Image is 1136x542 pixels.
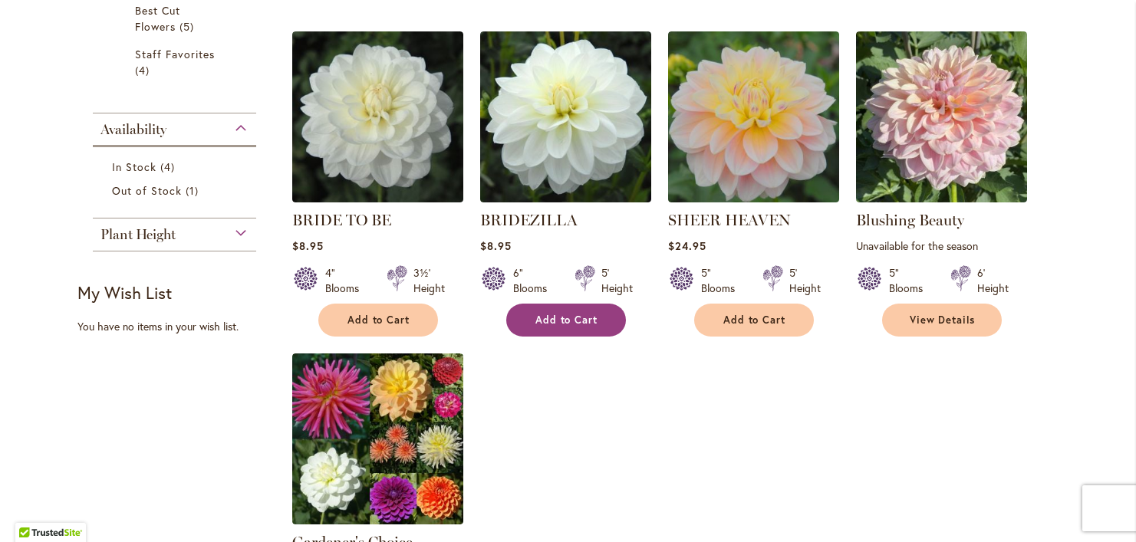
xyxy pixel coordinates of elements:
[292,513,463,527] a: Gardener's Choice Collection
[977,265,1009,296] div: 6' Height
[12,488,54,531] iframe: Launch Accessibility Center
[413,265,445,296] div: 3½' Height
[856,238,1027,253] p: Unavailable for the season
[77,281,172,304] strong: My Wish List
[77,319,282,334] div: You have no items in your wish list.
[135,3,180,34] span: Best Cut Flowers
[186,182,203,199] span: 1
[292,31,463,202] img: BRIDE TO BE
[480,31,651,202] img: BRIDEZILLA
[112,183,183,198] span: Out of Stock
[668,191,839,205] a: SHEER HEAVEN
[292,238,324,253] span: $8.95
[723,314,786,327] span: Add to Cart
[668,238,706,253] span: $24.95
[513,265,556,296] div: 6" Blooms
[910,314,976,327] span: View Details
[601,265,633,296] div: 5' Height
[889,265,932,296] div: 5" Blooms
[160,159,179,175] span: 4
[506,304,626,337] button: Add to Cart
[480,238,512,253] span: $8.95
[112,159,156,174] span: In Stock
[856,211,964,229] a: Blushing Beauty
[318,304,438,337] button: Add to Cart
[135,46,219,78] a: Staff Favorites
[347,314,410,327] span: Add to Cart
[100,121,166,138] span: Availability
[179,18,198,34] span: 5
[789,265,821,296] div: 5' Height
[325,265,368,296] div: 4" Blooms
[112,159,242,175] a: In Stock 4
[292,211,391,229] a: BRIDE TO BE
[135,62,153,78] span: 4
[100,226,176,243] span: Plant Height
[856,191,1027,205] a: Blushing Beauty
[292,191,463,205] a: BRIDE TO BE
[701,265,744,296] div: 5" Blooms
[292,353,463,524] img: Gardener's Choice Collection
[668,211,791,229] a: SHEER HEAVEN
[882,304,1002,337] a: View Details
[856,31,1027,202] img: Blushing Beauty
[668,31,839,202] img: SHEER HEAVEN
[112,182,242,199] a: Out of Stock 1
[535,314,598,327] span: Add to Cart
[480,191,651,205] a: BRIDEZILLA
[135,2,219,34] a: Best Cut Flowers
[480,211,578,229] a: BRIDEZILLA
[694,304,814,337] button: Add to Cart
[135,47,216,61] span: Staff Favorites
